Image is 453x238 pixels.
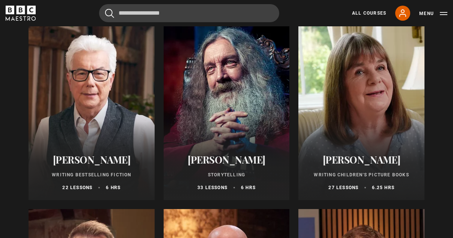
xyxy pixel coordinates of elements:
h2: [PERSON_NAME] [38,154,146,165]
input: Search [99,4,279,22]
a: [PERSON_NAME] Writing Bestselling Fiction 22 lessons 6 hrs [29,20,155,200]
button: Toggle navigation [419,10,447,17]
p: Writing Bestselling Fiction [38,171,146,178]
p: 22 lessons [62,184,92,191]
a: [PERSON_NAME] Storytelling 33 lessons 6 hrs [164,20,290,200]
button: Submit the search query [105,9,114,18]
p: 6 hrs [241,184,256,191]
p: Writing Children's Picture Books [307,171,415,178]
h2: [PERSON_NAME] [173,154,281,165]
svg: BBC Maestro [6,6,36,21]
a: [PERSON_NAME] Writing Children's Picture Books 27 lessons 6.25 hrs [298,20,424,200]
p: 27 lessons [328,184,358,191]
p: 6 hrs [106,184,120,191]
p: 33 lessons [197,184,227,191]
a: All Courses [352,10,386,17]
p: Storytelling [173,171,281,178]
p: 6.25 hrs [372,184,394,191]
h2: [PERSON_NAME] [307,154,415,165]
